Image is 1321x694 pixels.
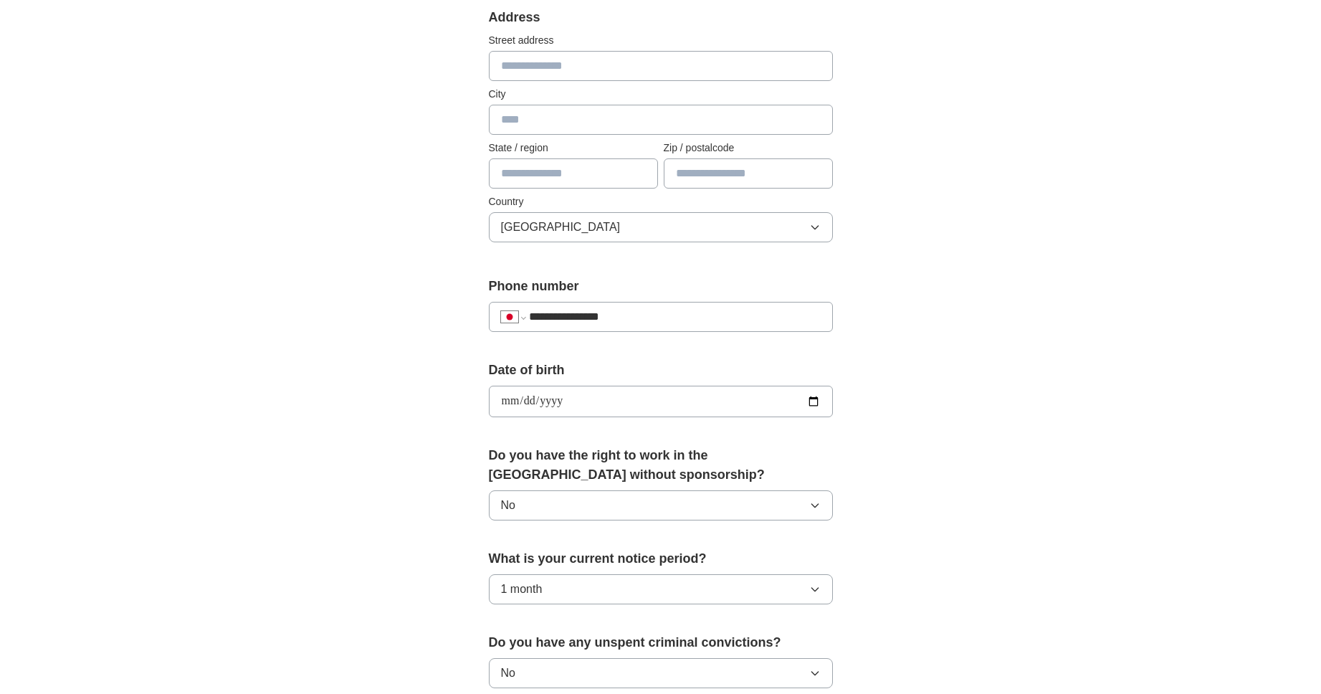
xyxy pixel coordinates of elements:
[489,87,833,102] label: City
[489,549,833,569] label: What is your current notice period?
[501,581,543,598] span: 1 month
[489,212,833,242] button: [GEOGRAPHIC_DATA]
[489,33,833,48] label: Street address
[501,665,515,682] span: No
[501,219,621,236] span: [GEOGRAPHIC_DATA]
[489,574,833,604] button: 1 month
[489,141,658,156] label: State / region
[489,277,833,296] label: Phone number
[501,497,515,514] span: No
[664,141,833,156] label: Zip / postalcode
[489,658,833,688] button: No
[489,633,833,652] label: Do you have any unspent criminal convictions?
[489,8,833,27] div: Address
[489,194,833,209] label: Country
[489,446,833,485] label: Do you have the right to work in the [GEOGRAPHIC_DATA] without sponsorship?
[489,361,833,380] label: Date of birth
[489,490,833,520] button: No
